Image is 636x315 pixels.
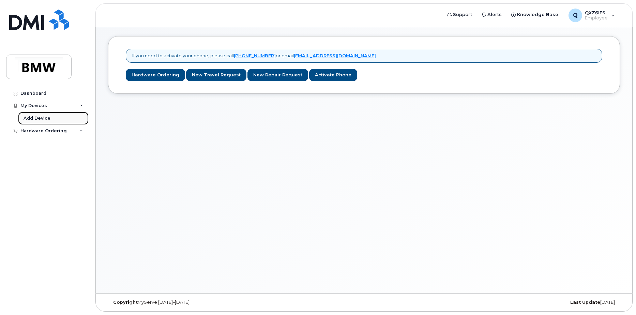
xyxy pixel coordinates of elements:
a: New Travel Request [186,69,246,81]
a: [PHONE_NUMBER] [234,53,276,58]
div: MyServe [DATE]–[DATE] [108,300,279,305]
p: If you need to activate your phone, please call or email [132,52,376,59]
iframe: Messenger Launcher [606,285,631,310]
a: New Repair Request [247,69,308,81]
a: Hardware Ordering [126,69,185,81]
strong: Last Update [570,300,600,305]
a: Activate Phone [309,69,357,81]
strong: Copyright [113,300,138,305]
a: [EMAIL_ADDRESS][DOMAIN_NAME] [294,53,376,58]
div: [DATE] [449,300,620,305]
